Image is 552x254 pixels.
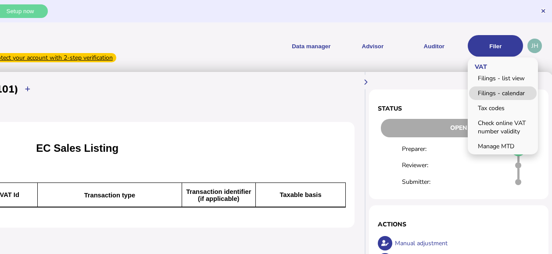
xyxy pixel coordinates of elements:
[84,192,135,199] span: Transaction type
[527,39,542,53] div: Profile settings
[358,75,373,89] button: Hide
[21,82,35,97] button: Upload transactions
[378,104,540,113] h1: Status
[402,145,445,153] div: Preparer:
[159,35,523,57] menu: navigate products
[402,161,445,169] div: Reviewer:
[393,235,540,252] div: Manual adjustment
[406,35,462,57] button: Auditor
[469,86,537,100] a: Filings - calendar
[381,119,537,137] div: Open
[378,220,540,229] h1: Actions
[36,142,118,154] span: EC Sales Listing
[186,188,251,202] b: Transaction identifier (if applicable)
[469,72,537,85] a: Filings - list view
[469,101,537,115] a: Tax codes
[468,35,523,57] button: Filer
[378,236,392,250] button: Make an adjustment to this return.
[378,119,540,137] div: Return status - Actions are restricted to nominated users
[283,35,339,57] button: Shows a dropdown of Data manager options
[540,8,546,14] button: Hide message
[345,35,400,57] button: Shows a dropdown of VAT Advisor options
[402,178,445,186] div: Submitter:
[280,191,321,198] span: Taxable basis
[469,140,537,153] a: Manage MTD
[468,56,491,76] span: VAT
[469,116,537,138] a: Check online VAT number validity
